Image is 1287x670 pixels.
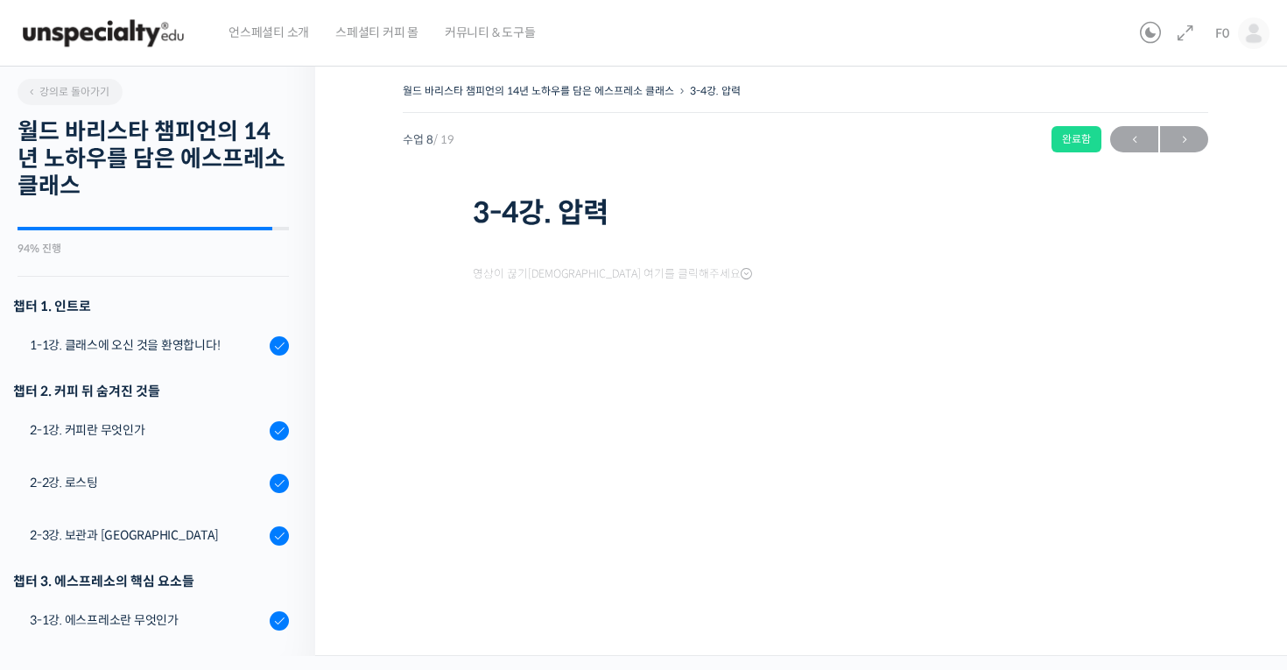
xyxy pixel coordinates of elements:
a: 3-4강. 압력 [690,84,741,97]
div: 2-2강. 로스팅 [30,473,264,492]
span: → [1160,128,1208,152]
div: 2-1강. 커피란 무엇인가 [30,420,264,440]
div: 챕터 3. 에스프레소의 핵심 요소들 [13,569,289,593]
div: 완료함 [1051,126,1101,152]
div: 3-1강. 에스프레소란 무엇인가 [30,610,264,630]
a: 강의로 돌아가기 [18,79,123,105]
div: 챕터 2. 커피 뒤 숨겨진 것들 [13,379,289,403]
span: 강의로 돌아가기 [26,85,109,98]
span: 수업 8 [403,134,454,145]
a: 월드 바리스타 챔피언의 14년 노하우를 담은 에스프레소 클래스 [403,84,674,97]
div: 1-1강. 클래스에 오신 것을 환영합니다! [30,335,264,355]
h2: 월드 바리스타 챔피언의 14년 노하우를 담은 에스프레소 클래스 [18,118,289,201]
h3: 챕터 1. 인트로 [13,294,289,318]
h1: 3-4강. 압력 [473,196,1138,229]
span: 영상이 끊기[DEMOGRAPHIC_DATA] 여기를 클릭해주세요 [473,267,752,281]
span: / 19 [433,132,454,147]
div: 2-3강. 보관과 [GEOGRAPHIC_DATA] [30,525,264,545]
div: 94% 진행 [18,243,289,254]
a: 다음→ [1160,126,1208,152]
span: ← [1110,128,1158,152]
span: F0 [1215,25,1229,41]
a: ←이전 [1110,126,1158,152]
